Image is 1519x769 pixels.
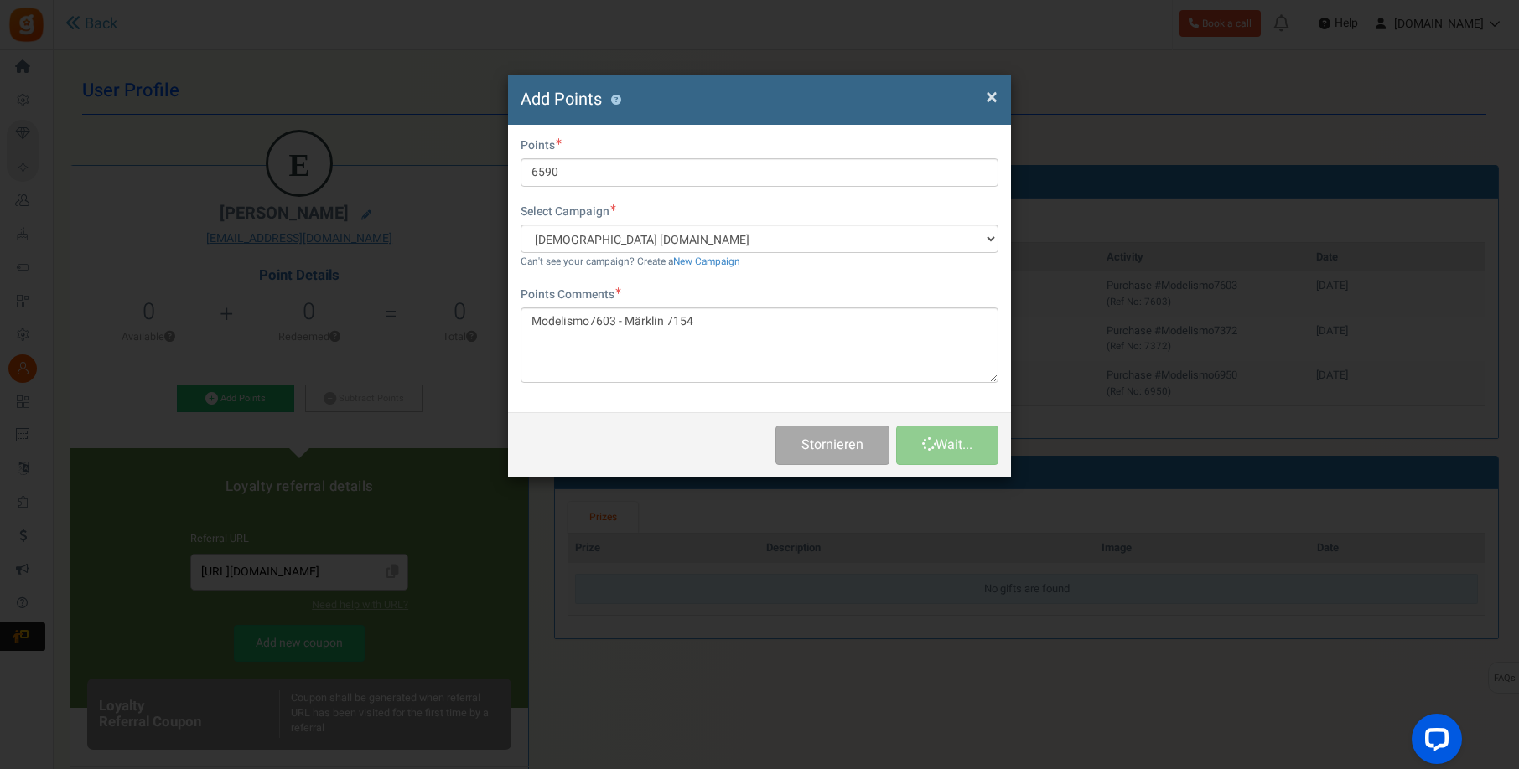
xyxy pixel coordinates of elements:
button: ? [610,95,621,106]
label: Points [521,137,562,154]
label: Points Comments [521,286,621,303]
span: Add Points [521,87,602,111]
span: × [986,81,998,113]
small: Can't see your campaign? Create a [521,255,740,269]
button: Stornieren [775,426,889,465]
a: New Campaign [673,255,740,269]
label: Select Campaign [521,204,616,220]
